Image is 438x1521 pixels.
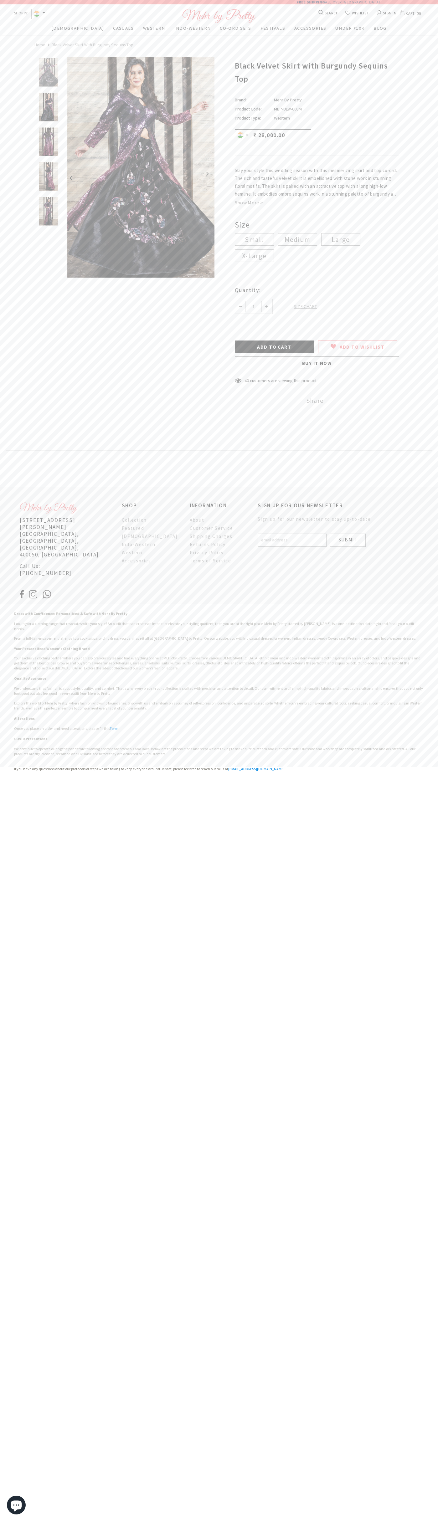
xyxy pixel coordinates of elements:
[51,25,104,31] span: [DEMOGRAPHIC_DATA]
[174,25,211,31] span: INDO-WESTERN
[38,93,59,121] img: Black Velvet Skirt with Burgundy Sequins Top
[260,24,286,35] a: FESTIVALS
[330,534,366,547] input: Submit
[51,24,104,35] a: [DEMOGRAPHIC_DATA]
[14,656,424,671] p: Your exclusive clothing partner where you can explore your styles and find everything online at M...
[321,233,360,246] label: Large
[122,558,151,564] span: Accessories
[190,558,231,564] span: Terms of Service
[245,377,249,384] label: 40
[345,10,369,17] a: WISHLIST
[38,162,59,191] img: Black Velvet Skirt with Burgundy Sequins Top
[235,115,271,121] label: Product Type:
[34,41,45,49] a: Home
[122,557,151,565] a: Accessories
[190,532,233,540] a: Shipping Charges
[294,25,326,31] span: ACCESSORIES
[14,636,424,641] h3: From a full-fair engagement lehenga to a cocktail party chic dress, you can have it all at [GEOGR...
[14,701,424,711] h3: Explore the world of Mehr by Pretty, where fashion knows no boundaries. Shop with us and embark o...
[20,502,77,514] img: bottom-logo_x36.png
[220,24,251,35] a: CO-ORD SETS
[52,41,133,49] span: Black Velvet Skirt with Burgundy Sequins Top
[190,540,226,549] a: Returns Policy
[235,287,261,297] label: Quantity:
[415,9,422,17] span: 0
[190,502,227,509] span: INFORMATION
[235,233,274,246] label: Small
[235,199,263,206] a: Show More >
[5,1496,28,1516] inbox-online-store-chat: Shopify online store chat
[235,249,274,262] label: X-Large
[220,25,251,31] span: CO-ORD SETS
[274,115,290,121] span: Western
[20,517,112,558] p: [STREET_ADDRESS][PERSON_NAME] [GEOGRAPHIC_DATA], [GEOGRAPHIC_DATA],[GEOGRAPHIC_DATA], 400050, [GE...
[190,533,233,539] span: Shipping Charges
[377,8,396,18] a: SIGN IN
[43,590,57,599] img: ic-whatsapp.svg
[143,24,165,35] a: WESTERN
[190,550,224,556] span: Privacy Policy
[122,525,144,531] span: Featured
[14,746,424,771] h3: We continue to operate during the pandemic following appropriate protocols and laws. Below are th...
[122,549,142,557] a: Western
[190,557,231,565] a: Terms of Service
[182,9,256,23] img: Logo Footer
[258,516,371,522] span: Sign up for our newsletter to stay up-to-date
[122,516,147,524] a: Collection
[20,563,112,576] p: Call Us: [PHONE_NUMBER]
[190,549,224,557] a: Privacy Policy
[235,61,388,84] span: Black Velvet Skirt with Burgundy Sequins Top
[143,25,165,31] span: WESTERN
[122,540,156,549] a: Indo-Western
[318,341,397,353] a: ADD TO WISHLIST
[20,590,29,598] img: ic-fb.svg
[235,341,314,353] input: Add to Cart
[235,167,399,213] span: lay your style this wedding season with this mesmerizing skirt and top co-ord. The rich and taste...
[324,10,339,17] span: SEARCH
[122,524,144,532] a: Featured
[14,736,424,742] h2: COVID Precautions
[400,9,422,17] a: CART 0
[113,25,134,31] span: CASUALS
[14,686,424,696] h3: We understand that fashion is about style, quality, and comfort. That's why every piece in our co...
[190,541,226,547] span: Returns Policy
[235,105,271,112] label: Product Code:
[235,356,399,370] button: Buy it now
[122,550,142,556] span: Western
[38,127,59,156] img: Black Velvet Skirt with Burgundy Sequins Top
[29,590,43,598] img: ic-instagram.svg
[319,10,339,17] a: SEARCH
[14,611,424,617] h2: Dress with Confidence: Personalized & Safe with Mehr By Pretty
[260,25,286,31] span: FESTIVALS
[335,24,364,35] a: UNDER ₹10K
[335,25,364,31] span: UNDER ₹10K
[235,166,399,198] p: S
[235,220,250,230] span: Size
[14,621,424,631] h3: Looking for a clothing range that resonates with your style? An outfit that can create an impact ...
[190,524,233,532] a: Customer Service
[340,344,385,351] span: ADD TO WISHLIST
[113,24,134,35] a: CASUALS
[294,24,326,35] a: ACCESSORIES
[190,525,233,531] span: Customer Service
[190,516,204,524] a: About
[258,534,327,547] input: Email Address
[38,58,59,86] img: Black Velvet Skirt with Burgundy Sequins Top
[382,9,396,17] span: SIGN IN
[294,304,317,309] span: SIZE CHART
[405,9,415,17] span: CART
[14,715,424,722] h2: Alterations
[351,10,369,17] span: WISHLIST
[278,233,317,246] label: Medium
[122,502,137,509] span: SHOP
[274,106,302,112] span: MBP-ULW-008M
[235,96,271,103] label: Brand:
[122,541,156,547] span: Indo-Western
[228,766,285,771] a: [EMAIL_ADDRESS][DOMAIN_NAME]
[237,131,244,139] img: INR
[14,9,28,19] span: SHOP IN:
[190,517,204,523] span: About
[307,397,323,404] span: Share
[374,25,387,31] span: BLOG
[258,502,343,509] span: SIGN UP FOR OUR NEWSLETTER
